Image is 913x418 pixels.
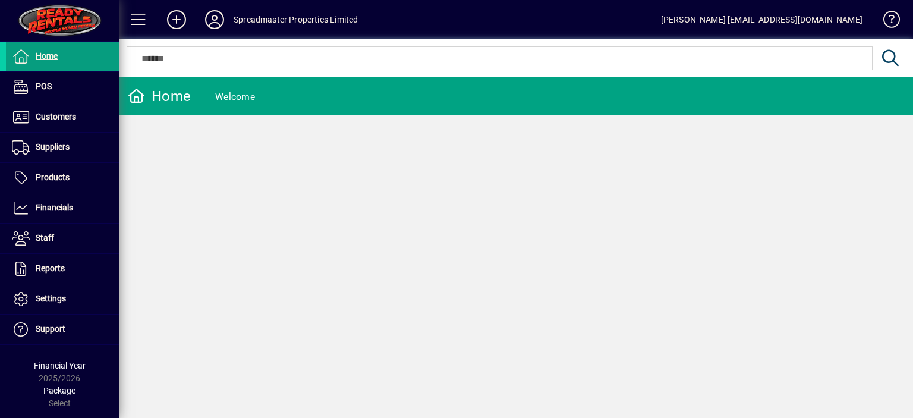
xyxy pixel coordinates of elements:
span: Package [43,386,75,395]
div: Welcome [215,87,255,106]
a: Customers [6,102,119,132]
span: Support [36,324,65,334]
div: [PERSON_NAME] [EMAIL_ADDRESS][DOMAIN_NAME] [661,10,862,29]
a: POS [6,72,119,102]
span: Financial Year [34,361,86,370]
a: Suppliers [6,133,119,162]
span: Financials [36,203,73,212]
a: Settings [6,284,119,314]
a: Reports [6,254,119,284]
span: Home [36,51,58,61]
span: Products [36,172,70,182]
a: Financials [6,193,119,223]
button: Profile [196,9,234,30]
a: Knowledge Base [874,2,898,41]
a: Products [6,163,119,193]
span: Customers [36,112,76,121]
div: Home [128,87,191,106]
span: POS [36,81,52,91]
span: Reports [36,263,65,273]
a: Support [6,315,119,344]
span: Settings [36,294,66,303]
button: Add [158,9,196,30]
a: Staff [6,224,119,253]
span: Suppliers [36,142,70,152]
span: Staff [36,233,54,243]
div: Spreadmaster Properties Limited [234,10,358,29]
